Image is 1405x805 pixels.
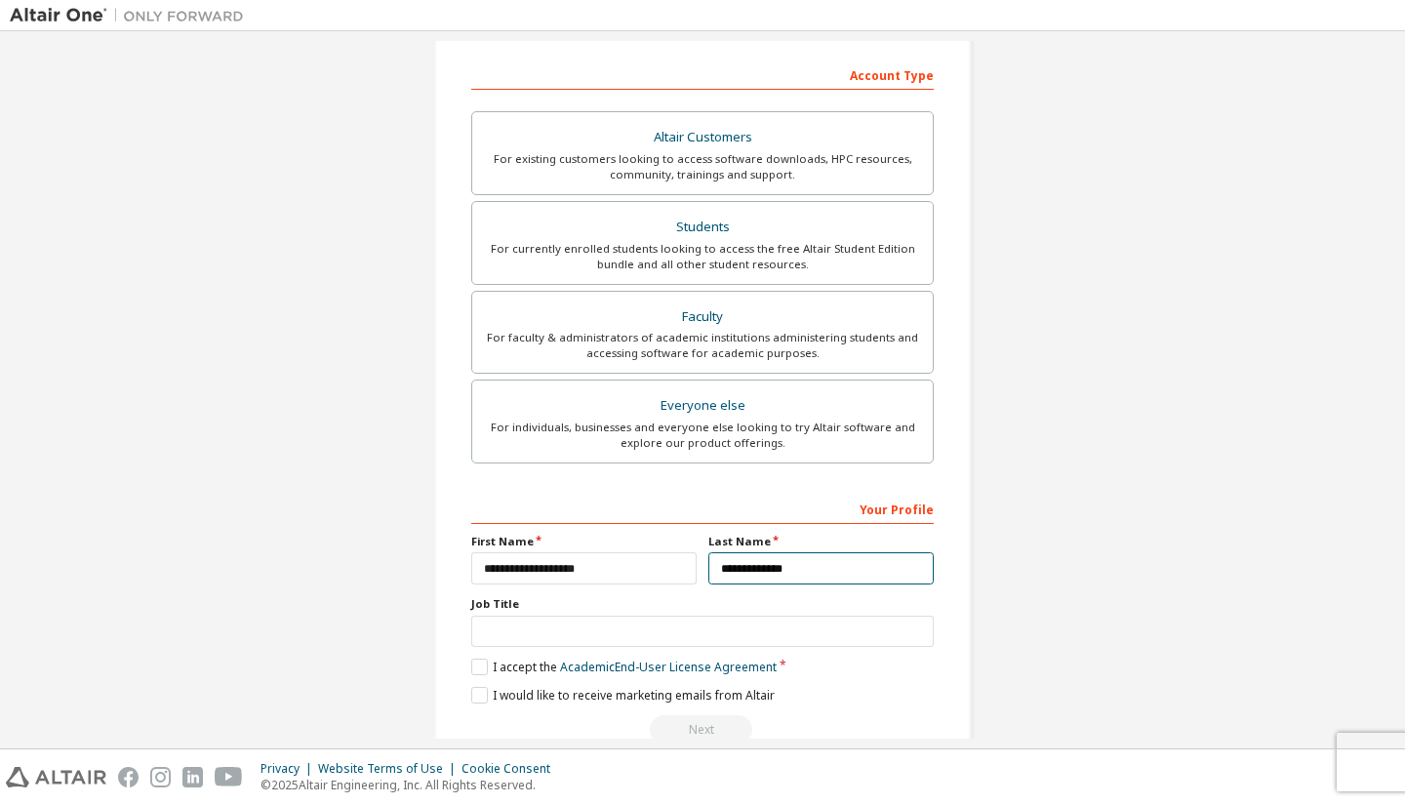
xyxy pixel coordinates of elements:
[471,715,934,745] div: Read and acccept EULA to continue
[150,767,171,787] img: instagram.svg
[261,761,318,777] div: Privacy
[471,534,697,549] label: First Name
[261,777,562,793] p: © 2025 Altair Engineering, Inc. All Rights Reserved.
[471,596,934,612] label: Job Title
[484,330,921,361] div: For faculty & administrators of academic institutions administering students and accessing softwa...
[484,124,921,151] div: Altair Customers
[484,151,921,182] div: For existing customers looking to access software downloads, HPC resources, community, trainings ...
[182,767,203,787] img: linkedin.svg
[708,534,934,549] label: Last Name
[484,214,921,241] div: Students
[484,303,921,331] div: Faculty
[471,493,934,524] div: Your Profile
[6,767,106,787] img: altair_logo.svg
[484,420,921,451] div: For individuals, businesses and everyone else looking to try Altair software and explore our prod...
[484,241,921,272] div: For currently enrolled students looking to access the free Altair Student Edition bundle and all ...
[471,659,777,675] label: I accept the
[471,687,775,704] label: I would like to receive marketing emails from Altair
[560,659,777,675] a: Academic End-User License Agreement
[484,392,921,420] div: Everyone else
[471,59,934,90] div: Account Type
[318,761,462,777] div: Website Terms of Use
[462,761,562,777] div: Cookie Consent
[118,767,139,787] img: facebook.svg
[215,767,243,787] img: youtube.svg
[10,6,254,25] img: Altair One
